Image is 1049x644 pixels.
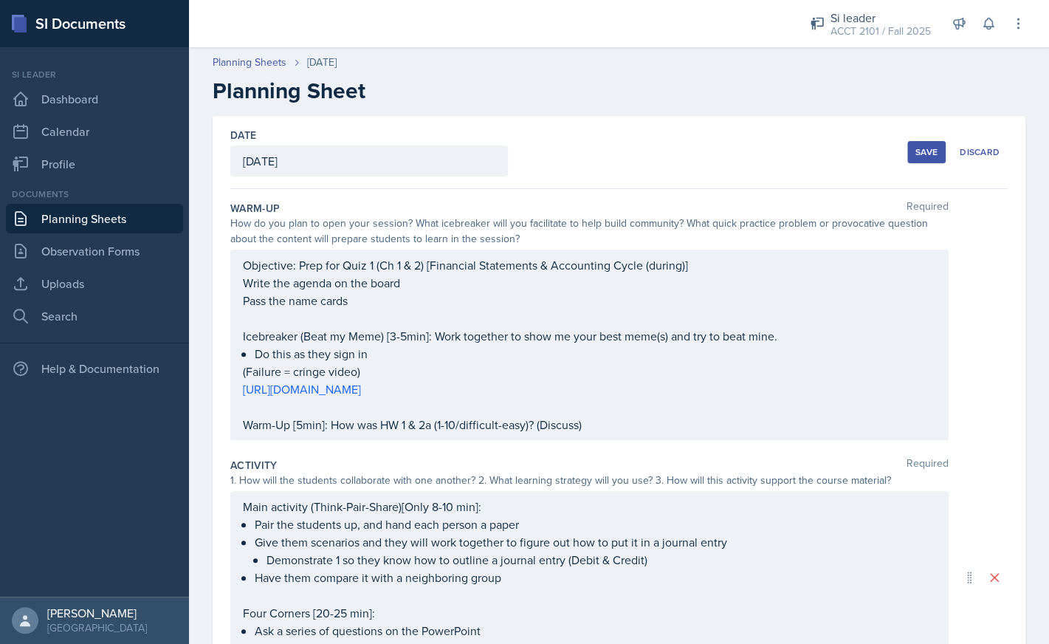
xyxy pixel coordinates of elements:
[907,458,949,473] span: Required
[830,24,931,39] div: ACCT 2101 / Fall 2025
[6,68,183,81] div: Si leader
[243,416,936,434] p: Warm-Up [5min]: How was HW 1 & 2a (1-10/difficult-easy)? (Discuss)
[6,84,183,114] a: Dashboard
[230,128,256,143] label: Date
[243,292,936,309] p: Pass the name cards
[6,188,183,201] div: Documents
[213,55,286,70] a: Planning Sheets
[255,533,936,551] p: Give them scenarios and they will work together to figure out how to put it in a journal entry
[213,78,1025,104] h2: Planning Sheet
[960,146,1000,158] div: Discard
[243,604,936,622] p: Four Corners [20-25 min]:
[230,216,949,247] div: How do you plan to open your session? What icebreaker will you facilitate to help build community...
[907,201,949,216] span: Required
[266,551,936,569] p: Demonstrate 1 so they know how to outline a journal entry (Debit & Credit)
[243,256,936,274] p: Objective: Prep for Quiz 1 (Ch 1 & 2) [Financial Statements & Accounting Cycle (during)]
[255,345,936,363] p: Do this as they sign in
[47,620,147,635] div: [GEOGRAPHIC_DATA]
[6,204,183,233] a: Planning Sheets
[915,146,938,158] div: Save
[907,141,946,163] button: Save
[230,201,280,216] label: Warm-Up
[243,381,361,397] a: [URL][DOMAIN_NAME]
[6,149,183,179] a: Profile
[230,458,278,473] label: Activity
[307,55,337,70] div: [DATE]
[952,141,1008,163] button: Discard
[6,269,183,298] a: Uploads
[6,301,183,331] a: Search
[255,515,936,533] p: Pair the students up, and hand each person a paper
[255,569,936,586] p: Have them compare it with a neighboring group
[255,622,936,640] p: Ask a series of questions on the PowerPoint
[6,117,183,146] a: Calendar
[243,498,936,515] p: Main activity (Think-Pair-Share)[Only 8-10 min]:
[830,9,931,27] div: Si leader
[243,327,936,345] p: Icebreaker (Beat my Meme) [3-5min]: Work together to show me your best meme(s) and try to beat mine.
[230,473,949,488] div: 1. How will the students collaborate with one another? 2. What learning strategy will you use? 3....
[47,606,147,620] div: [PERSON_NAME]
[6,236,183,266] a: Observation Forms
[243,363,936,380] p: (Failure = cringe video)
[243,274,936,292] p: Write the agenda on the board
[6,354,183,383] div: Help & Documentation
